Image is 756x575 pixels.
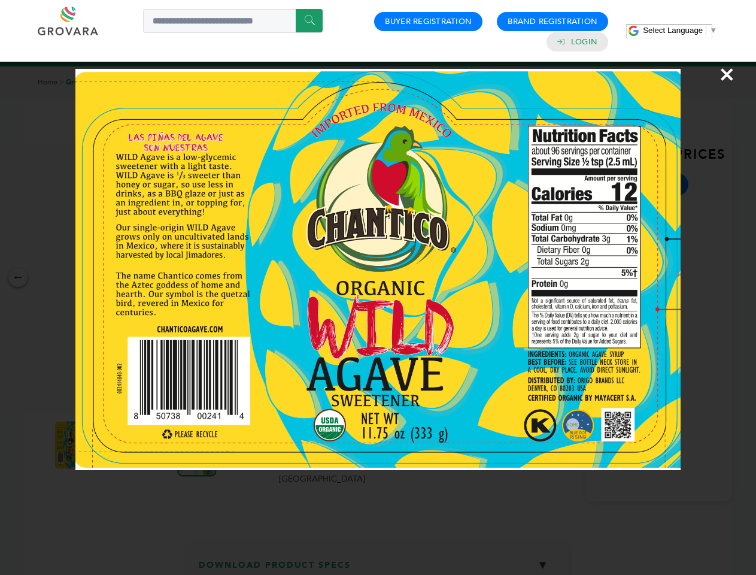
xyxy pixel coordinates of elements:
span: ▼ [709,26,717,35]
span: Select Language [643,26,703,35]
a: Brand Registration [508,16,597,27]
a: Select Language​ [643,26,717,35]
input: Search a product or brand... [143,9,323,33]
img: Image Preview [75,69,680,470]
a: Buyer Registration [385,16,472,27]
a: Login [571,37,597,47]
span: × [719,57,735,91]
